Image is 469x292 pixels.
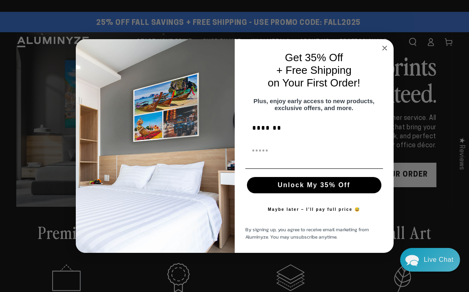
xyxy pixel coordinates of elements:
[400,248,460,272] div: Chat widget toggle
[424,248,454,272] div: Contact Us Directly
[245,226,369,241] span: By signing up, you agree to receive email marketing from Aluminyze. You may unsubscribe anytime.
[380,43,390,53] button: Close dialog
[253,97,374,111] span: Plus, enjoy early access to new products, exclusive offers, and more.
[268,77,360,89] span: on Your First Order!
[247,177,381,193] button: Unlock My 35% Off
[285,51,343,64] span: Get 35% Off
[76,39,235,253] img: 728e4f65-7e6c-44e2-b7d1-0292a396982f.jpeg
[264,201,364,218] button: Maybe later – I’ll pay full price 😅
[276,64,351,76] span: + Free Shipping
[245,168,383,169] img: underline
